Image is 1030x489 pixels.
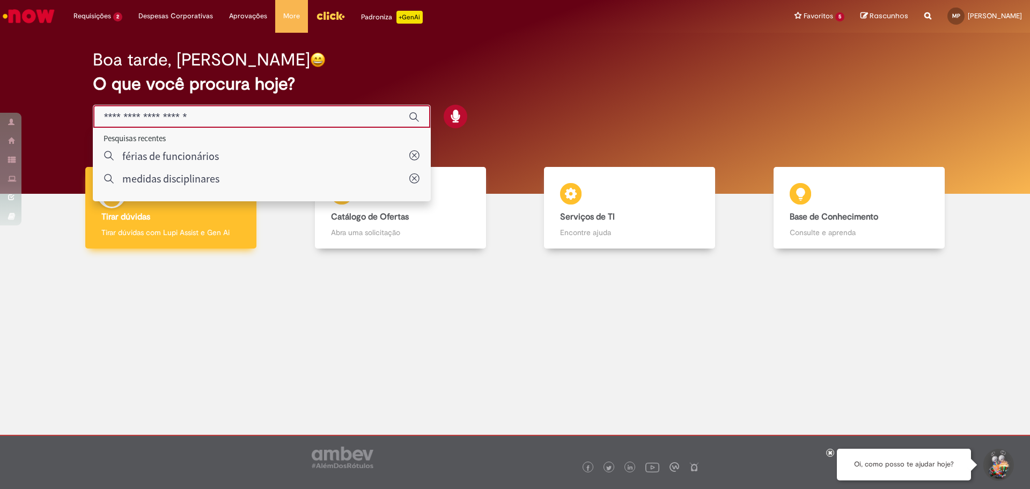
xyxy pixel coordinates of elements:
p: Encontre ajuda [560,227,699,238]
b: Tirar dúvidas [101,211,150,222]
img: logo_footer_twitter.png [606,465,612,471]
p: +GenAi [396,11,423,24]
a: Catálogo de Ofertas Abra uma solicitação [286,167,516,249]
img: logo_footer_naosei.png [689,462,699,472]
b: Base de Conhecimento [790,211,878,222]
h2: O que você procura hoje? [93,75,938,93]
span: MP [952,12,960,19]
img: logo_footer_ambev_rotulo_gray.png [312,447,373,468]
span: More [283,11,300,21]
img: logo_footer_linkedin.png [628,465,633,471]
button: Iniciar Conversa de Suporte [982,449,1014,481]
span: 2 [113,12,122,21]
a: Serviços de TI Encontre ajuda [515,167,745,249]
b: Serviços de TI [560,211,615,222]
img: logo_footer_facebook.png [585,465,591,471]
p: Consulte e aprenda [790,227,929,238]
span: Despesas Corporativas [138,11,213,21]
p: Tirar dúvidas com Lupi Assist e Gen Ai [101,227,240,238]
span: [PERSON_NAME] [968,11,1022,20]
h2: Boa tarde, [PERSON_NAME] [93,50,310,69]
img: logo_footer_youtube.png [645,460,659,474]
span: 5 [835,12,844,21]
span: Favoritos [804,11,833,21]
img: ServiceNow [1,5,56,27]
p: Abra uma solicitação [331,227,470,238]
b: Catálogo de Ofertas [331,211,409,222]
a: Base de Conhecimento Consulte e aprenda [745,167,974,249]
div: Padroniza [361,11,423,24]
div: Oi, como posso te ajudar hoje? [837,449,971,480]
span: Rascunhos [870,11,908,21]
span: Requisições [73,11,111,21]
img: logo_footer_workplace.png [669,462,679,472]
span: Aprovações [229,11,267,21]
a: Tirar dúvidas Tirar dúvidas com Lupi Assist e Gen Ai [56,167,286,249]
img: click_logo_yellow_360x200.png [316,8,345,24]
img: happy-face.png [310,52,326,68]
a: Rascunhos [860,11,908,21]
